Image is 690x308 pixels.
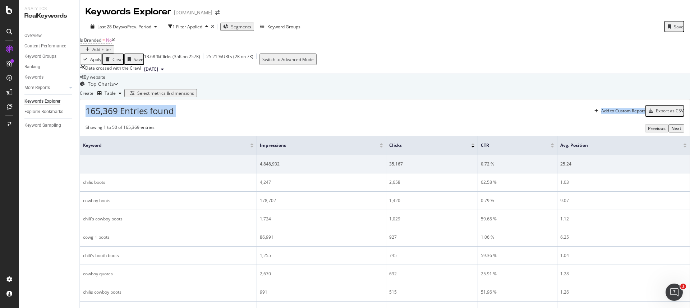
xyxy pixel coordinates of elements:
span: Avg. Position [560,142,672,149]
div: chili's booth boots [83,252,254,259]
div: Keywords [24,74,43,81]
button: Save [664,21,684,32]
div: 1.03 [560,179,687,186]
div: chili's cowboy boots [83,216,254,222]
div: 62.58 % [481,179,554,186]
span: No [106,37,112,43]
div: 1.06 % [481,234,554,241]
a: Explorer Bookmarks [24,108,74,116]
div: 1,029 [389,216,475,222]
div: Showing 1 to 50 of 165,369 entries [86,124,155,132]
div: Add to Custom Report [601,109,645,113]
a: Overview [24,32,74,39]
div: Content Performance [24,42,66,50]
div: Apply [90,56,101,62]
button: Select metrics & dimensions [124,89,197,97]
div: Next [671,125,681,131]
div: legacy label [80,74,105,80]
div: 1.04 [560,252,687,259]
div: 692 [389,271,475,277]
div: chilis boots [83,179,254,186]
button: Next [668,124,684,132]
a: Ranking [24,63,74,71]
div: Ranking [24,63,40,71]
button: Previous [645,124,668,132]
span: Impressions [260,142,369,149]
div: Switch to Advanced Mode [262,56,314,62]
div: 25.21 % URLs ( 2K on 7K ) [206,53,253,65]
button: Add to Custom Report [592,105,645,117]
div: 1.12 [560,216,687,222]
div: More Reports [24,84,50,92]
div: 1 Filter Applied [172,24,202,30]
button: [DATE] [141,65,167,74]
div: cowgirl boots [83,234,254,241]
span: Is Branded [80,37,101,43]
div: Keywords Explorer [86,6,171,18]
span: By website [84,74,105,80]
div: 59.36 % [481,252,554,259]
div: cowboy boots [83,197,254,204]
button: 1 Filter Applied [168,21,211,32]
a: Keyword Sampling [24,122,74,129]
div: Clear [112,56,123,62]
a: More Reports [24,84,67,92]
button: Add Filter [80,45,114,53]
button: Clear [102,53,124,65]
span: Segments [231,24,251,30]
a: Keyword Groups [24,53,74,60]
button: Keyword Groups [260,21,300,32]
div: Create [80,88,124,99]
button: Segments [220,23,254,31]
div: Table [105,91,116,95]
div: 991 [260,289,383,295]
div: 0.79 % [481,197,554,204]
div: 1,255 [260,252,383,259]
button: Last 28 DaysvsPrev. Period [86,23,162,30]
div: 9.07 [560,197,687,204]
div: 745 [389,252,475,259]
div: Add Filter [92,46,111,52]
a: Keywords [24,74,74,81]
div: 2,658 [389,179,475,186]
button: Apply [80,53,102,65]
div: Explorer Bookmarks [24,108,63,116]
div: Export as CSV [656,108,684,114]
div: 4,848,932 [260,161,383,167]
div: Analytics [24,6,74,12]
div: Save [674,24,684,30]
div: 25.24 [560,161,687,167]
div: arrow-right-arrow-left [215,10,220,15]
span: Keyword [83,142,239,149]
div: 86,991 [260,234,383,241]
div: 6.25 [560,234,687,241]
div: Keyword Groups [267,24,300,30]
div: chilis cowboy boots [83,289,254,295]
div: 59.68 % [481,216,554,222]
div: cowboy quotes [83,271,254,277]
div: Keyword Sampling [24,122,61,129]
span: CTR [481,142,540,149]
span: = [102,37,105,43]
div: 1.28 [560,271,687,277]
div: 927 [389,234,475,241]
button: Table [95,88,124,99]
a: Keywords Explorer [24,98,74,105]
div: RealKeywords [24,12,74,20]
span: Last 28 Days [97,24,123,30]
div: 515 [389,289,475,295]
div: 13.68 % Clicks ( 35K on 257K ) [144,53,200,65]
div: Keywords Explorer [24,98,60,105]
div: 35,167 [389,161,475,167]
span: vs Prev. Period [123,24,151,30]
div: Data crossed with the Crawl [85,65,141,74]
button: Save [124,53,144,65]
div: 1,724 [260,216,383,222]
div: 1,420 [389,197,475,204]
div: 0.72 % [481,161,554,167]
div: Top Charts [88,80,114,88]
div: 1.26 [560,289,687,295]
div: 25.91 % [481,271,554,277]
div: [DOMAIN_NAME] [174,9,212,16]
a: Content Performance [24,42,74,50]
